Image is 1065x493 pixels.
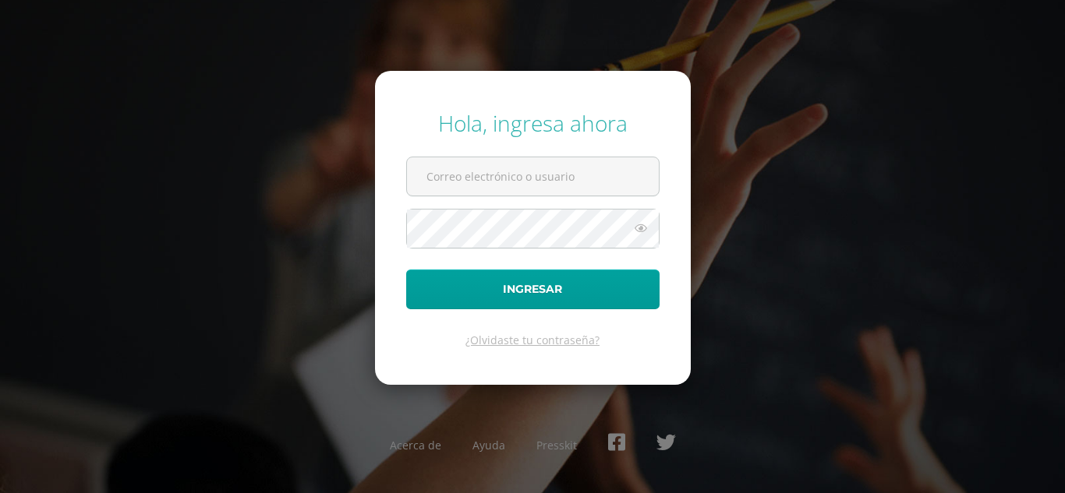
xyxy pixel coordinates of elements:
[390,438,441,453] a: Acerca de
[465,333,600,347] a: ¿Olvidaste tu contraseña?
[407,157,659,195] input: Correo electrónico o usuario
[536,438,577,453] a: Presskit
[406,108,660,138] div: Hola, ingresa ahora
[406,269,660,309] button: Ingresar
[472,438,505,453] a: Ayuda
